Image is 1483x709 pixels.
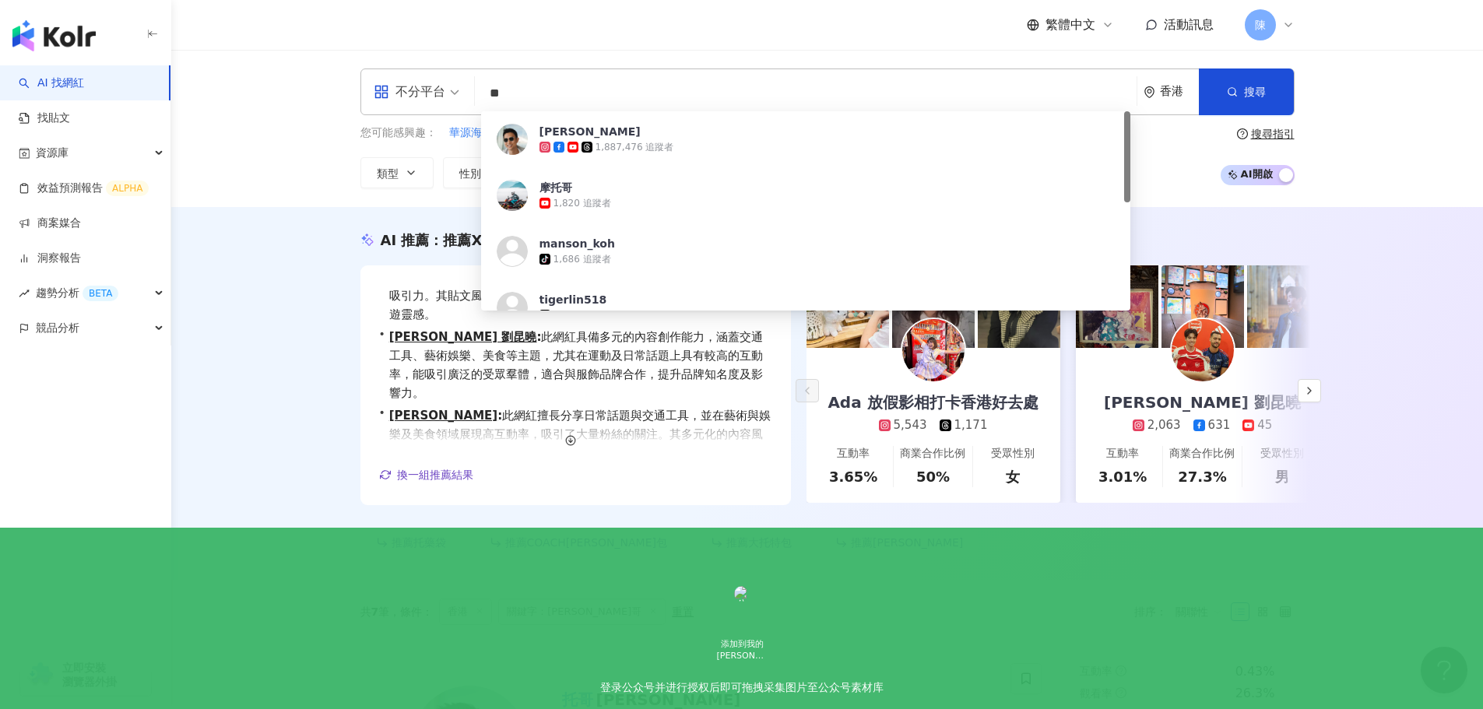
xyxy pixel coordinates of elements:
[1164,17,1214,32] span: 活動訊息
[374,84,389,100] span: appstore
[553,309,611,322] div: 2,326 追蹤者
[389,249,772,324] span: 此網紅專注於親子旅遊與攝影內容，旅遊與親子主題展現良好的互動率，對於有興趣的家庭觀眾而言，具有很高的吸引力。其貼文風格多樣，能夠真實地分享香港美好去處，提升觀眾的旅遊靈感。
[1098,467,1147,486] div: 3.01%
[539,292,607,307] div: tigerlin518
[360,157,434,188] button: 類型
[19,251,81,266] a: 洞察報告
[1088,391,1316,413] div: [PERSON_NAME] 劉昆曉
[389,330,537,344] a: [PERSON_NAME] 劉昆曉
[596,141,674,154] div: 1,887,476 追蹤者
[1006,467,1020,486] div: 女
[36,311,79,346] span: 競品分析
[1257,417,1272,433] div: 45
[812,391,1053,413] div: Ada 放假影相打卡香港好去處
[1244,86,1266,98] span: 搜尋
[1172,319,1234,381] img: KOL Avatar
[448,125,541,142] button: 華源海灣-天空之鏡
[536,330,541,344] span: :
[1076,348,1330,503] a: [PERSON_NAME] 劉昆曉2,06363145互動率3.01%商業合作比例27.3%受眾性別男
[1178,467,1226,486] div: 27.3%
[360,125,437,141] span: 您可能感興趣：
[443,232,552,248] span: 推薦X托托的網紅
[1260,446,1304,462] div: 受眾性別
[449,125,540,141] span: 華源海灣-天空之鏡
[1255,16,1266,33] span: 陳
[379,406,772,462] div: •
[19,216,81,231] a: 商案媒合
[36,276,118,311] span: 趨勢分析
[1247,265,1330,348] img: post-image
[389,406,772,462] span: 此網紅擅長分享日常話題與交通工具，並在藝術與娛樂及美食領域展現高互動率，吸引了大量粉絲的關注。其多元化的內容風格與精彩的互動表現使其成為品牌推廣的理想選擇。
[837,446,870,462] div: 互動率
[1106,446,1139,462] div: 互動率
[1160,85,1199,98] div: 香港
[19,75,84,91] a: searchAI 找網紅
[539,124,641,139] div: [PERSON_NAME]
[36,135,69,170] span: 資源庫
[1147,417,1181,433] div: 2,063
[553,253,611,266] div: 1,686 追蹤者
[459,167,481,180] span: 性別
[19,111,70,126] a: 找貼文
[377,167,399,180] span: 類型
[374,79,445,104] div: 不分平台
[902,319,965,381] img: KOL Avatar
[954,417,988,433] div: 1,171
[1275,467,1289,486] div: 男
[443,157,516,188] button: 性別
[894,417,927,433] div: 5,543
[900,446,965,462] div: 商業合作比例
[1237,128,1248,139] span: question-circle
[1251,128,1295,140] div: 搜尋指引
[1161,265,1244,348] img: post-image
[916,467,950,486] div: 50%
[1208,417,1231,433] div: 631
[497,124,528,155] img: KOL Avatar
[381,230,553,250] div: AI 推薦 ：
[379,249,772,324] div: •
[829,467,877,486] div: 3.65%
[807,348,1060,503] a: Ada 放假影相打卡香港好去處5,5431,171互動率3.65%商業合作比例50%受眾性別女
[497,236,528,267] img: KOL Avatar
[1199,68,1294,115] button: 搜尋
[389,409,497,423] a: [PERSON_NAME]
[19,288,30,299] span: rise
[379,463,474,486] button: 換一組推薦結果
[497,180,528,211] img: KOL Avatar
[19,181,149,196] a: 效益預測報告ALPHA
[553,197,611,210] div: 1,820 追蹤者
[991,446,1035,462] div: 受眾性別
[497,409,502,423] span: :
[539,236,615,251] div: manson_koh
[12,20,96,51] img: logo
[1169,446,1235,462] div: 商業合作比例
[389,328,772,402] span: 此網紅具備多元的內容創作能力，涵蓋交通工具、藝術娛樂、美食等主題，尤其在運動及日常話題上具有較高的互動率，能吸引廣泛的受眾羣體，適合與服飾品牌合作，提升品牌知名度及影響力。
[379,328,772,402] div: •
[1045,16,1095,33] span: 繁體中文
[539,180,572,195] div: 摩托哥
[83,286,118,301] div: BETA
[1144,86,1155,98] span: environment
[497,292,528,323] img: KOL Avatar
[397,469,473,481] span: 換一組推薦結果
